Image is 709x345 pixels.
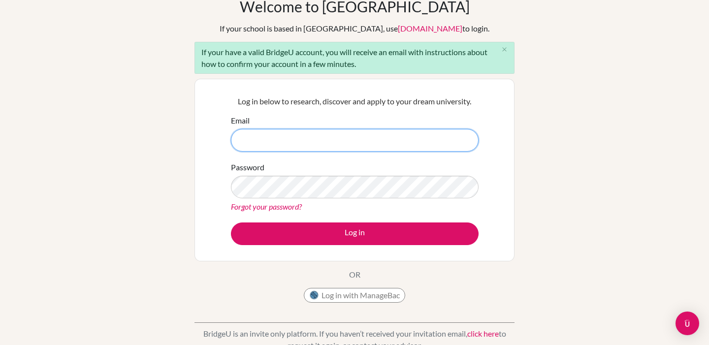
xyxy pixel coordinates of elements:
[467,329,499,338] a: click here
[304,288,405,303] button: Log in with ManageBac
[231,95,479,107] p: Log in below to research, discover and apply to your dream university.
[220,23,489,34] div: If your school is based in [GEOGRAPHIC_DATA], use to login.
[501,46,508,53] i: close
[194,42,515,74] div: If your have a valid BridgeU account, you will receive an email with instructions about how to co...
[676,312,699,335] div: Open Intercom Messenger
[231,115,250,126] label: Email
[231,161,264,173] label: Password
[398,24,462,33] a: [DOMAIN_NAME]
[231,222,479,245] button: Log in
[231,202,302,211] a: Forgot your password?
[349,269,360,281] p: OR
[494,42,514,57] button: Close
